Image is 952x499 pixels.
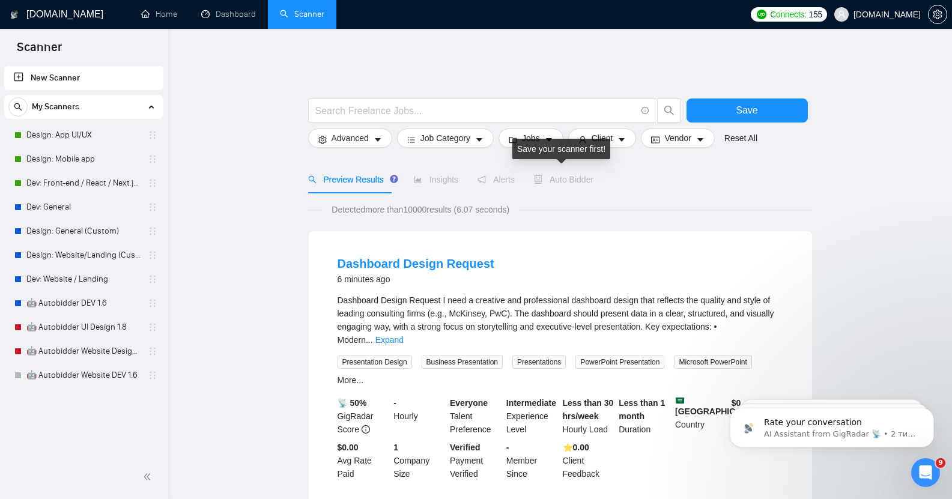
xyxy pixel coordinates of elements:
[664,132,691,145] span: Vendor
[332,132,369,145] span: Advanced
[414,175,422,184] span: area-chart
[522,132,540,145] span: Jobs
[512,139,610,159] div: Save your scanner first!
[338,398,367,408] b: 📡 50%
[338,375,364,385] a: More...
[338,443,359,452] b: $0.00
[308,129,392,148] button: settingAdvancedcaret-down
[619,398,665,421] b: Less than 1 month
[928,5,947,24] button: setting
[26,267,141,291] a: Dev: Website / Landing
[407,135,416,144] span: bars
[148,226,157,236] span: holder
[506,443,509,452] b: -
[10,5,19,25] img: logo
[4,95,163,387] li: My Scanners
[335,441,392,480] div: Avg Rate Paid
[148,274,157,284] span: holder
[475,135,484,144] span: caret-down
[616,396,673,436] div: Duration
[391,396,447,436] div: Hourly
[26,123,141,147] a: Design: App UI/UX
[560,441,617,480] div: Client Feedback
[770,8,806,21] span: Connects:
[389,174,399,184] div: Tooltip anchor
[578,135,587,144] span: user
[617,135,626,144] span: caret-down
[148,178,157,188] span: holder
[32,95,79,119] span: My Scanners
[568,129,637,148] button: userClientcaret-down
[641,129,714,148] button: idcardVendorcaret-down
[592,132,613,145] span: Client
[545,135,553,144] span: caret-down
[338,257,494,270] a: Dashboard Design Request
[928,10,947,19] a: setting
[651,135,659,144] span: idcard
[929,10,947,19] span: setting
[26,291,141,315] a: 🤖 Autobidder DEV 1.6
[280,9,324,19] a: searchScanner
[450,443,481,452] b: Verified
[911,458,940,487] iframe: Intercom live chat
[736,103,757,118] span: Save
[366,335,373,345] span: ...
[420,132,470,145] span: Job Category
[8,97,28,116] button: search
[393,398,396,408] b: -
[148,298,157,308] span: holder
[26,243,141,267] a: Design: Website/Landing (Custom)
[478,175,515,184] span: Alerts
[563,398,614,421] b: Less than 30 hrs/week
[504,396,560,436] div: Experience Level
[837,10,846,19] span: user
[338,272,494,286] div: 6 minutes ago
[657,98,681,122] button: search
[560,396,617,436] div: Hourly Load
[393,443,398,452] b: 1
[26,171,141,195] a: Dev: Front-end / React / Next.js / WebGL / GSAP
[143,471,155,483] span: double-left
[447,396,504,436] div: Talent Preference
[148,346,157,356] span: holder
[675,396,765,416] b: [GEOGRAPHIC_DATA]
[148,250,157,260] span: holder
[724,132,757,145] a: Reset All
[676,396,684,405] img: 🇸🇦
[673,396,729,436] div: Country
[374,135,382,144] span: caret-down
[4,66,163,90] li: New Scanner
[687,98,808,122] button: Save
[7,38,71,64] span: Scanner
[338,295,774,345] span: Dashboard Design Request I need a creative and professional dashboard design that reflects the qu...
[422,355,503,369] span: Business Presentation
[534,175,593,184] span: Auto Bidder
[148,370,157,380] span: holder
[141,9,177,19] a: homeHome
[323,203,518,216] span: Detected more than 10000 results (6.07 seconds)
[308,175,317,184] span: search
[391,441,447,480] div: Company Size
[414,175,458,184] span: Insights
[712,383,952,467] iframe: Intercom notifications повідомлення
[148,322,157,332] span: holder
[318,135,327,144] span: setting
[499,129,563,148] button: folderJobscaret-down
[397,129,494,148] button: barsJob Categorycaret-down
[26,147,141,171] a: Design: Mobile app
[335,396,392,436] div: GigRadar Score
[315,103,636,118] input: Search Freelance Jobs...
[148,130,157,140] span: holder
[14,66,154,90] a: New Scanner
[696,135,705,144] span: caret-down
[757,10,766,19] img: upwork-logo.png
[534,175,542,184] span: robot
[26,219,141,243] a: Design: General (Custom)
[338,294,783,346] div: Dashboard Design Request I need a creative and professional dashboard design that reflects the qu...
[506,398,556,408] b: Intermediate
[148,202,157,212] span: holder
[575,355,664,369] span: PowerPoint Presentation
